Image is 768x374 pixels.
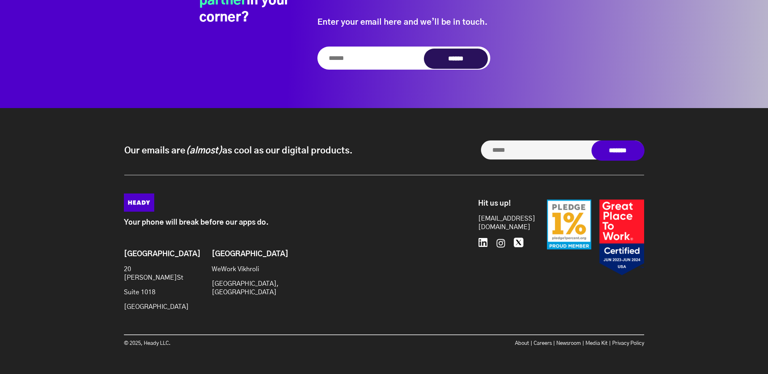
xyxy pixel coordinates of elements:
[212,265,277,274] p: WeWork Vikhroli
[124,250,189,259] h6: [GEOGRAPHIC_DATA]
[124,288,189,297] p: Suite 1018
[547,200,644,275] img: Badges-24
[124,303,189,311] p: [GEOGRAPHIC_DATA]
[124,339,384,348] p: © 2025, Heady LLC.
[478,215,527,232] a: [EMAIL_ADDRESS][DOMAIN_NAME]
[612,341,644,346] a: Privacy Policy
[124,265,189,282] p: 20 [PERSON_NAME] St
[124,219,442,227] p: Your phone will break before our apps do.
[585,341,608,346] a: Media Kit
[124,144,353,157] p: Our emails are as cool as our digital products.
[515,341,529,346] a: About
[212,250,277,259] h6: [GEOGRAPHIC_DATA]
[124,193,154,212] img: Heady_Logo_Web-01 (1)
[185,146,222,155] i: (almost)
[478,200,527,208] h6: Hit us up!
[534,341,552,346] a: Careers
[556,341,581,346] a: Newsroom
[317,16,569,38] p: Enter your email here and we’ll be in touch.
[212,280,277,297] p: [GEOGRAPHIC_DATA], [GEOGRAPHIC_DATA]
